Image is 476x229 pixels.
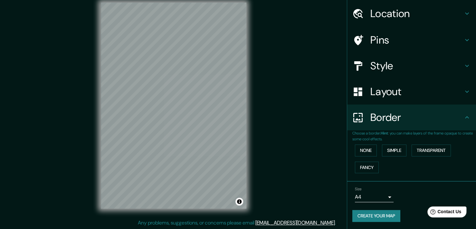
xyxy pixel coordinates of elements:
b: Hint [381,131,388,136]
label: Size [355,186,362,192]
button: Create your map [352,210,400,222]
iframe: Help widget launcher [419,204,469,222]
h4: Style [370,59,463,72]
div: Style [347,53,476,79]
div: Pins [347,27,476,53]
h4: Border [370,111,463,124]
div: Layout [347,79,476,105]
button: Simple [382,144,406,156]
div: . [336,219,337,227]
button: Transparent [412,144,451,156]
canvas: Map [101,3,246,209]
a: [EMAIL_ADDRESS][DOMAIN_NAME] [255,219,335,226]
div: Border [347,105,476,130]
button: Fancy [355,162,379,174]
p: Any problems, suggestions, or concerns please email . [138,219,336,227]
button: None [355,144,377,156]
div: Location [347,1,476,26]
button: Toggle attribution [235,198,243,205]
h4: Layout [370,85,463,98]
h4: Location [370,7,463,20]
div: . [337,219,338,227]
p: Choose a border. : you can make layers of the frame opaque to create some cool effects. [352,130,476,142]
h4: Pins [370,34,463,46]
div: A4 [355,192,394,202]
